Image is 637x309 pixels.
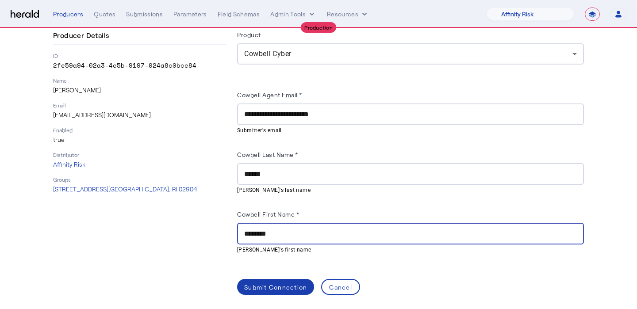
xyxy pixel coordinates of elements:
div: Cancel [329,282,352,292]
p: Affinity Risk [53,160,226,169]
p: Enabled [53,126,226,134]
div: Submit Connection [244,282,307,292]
span: [STREET_ADDRESS] [GEOGRAPHIC_DATA], RI 02904 [53,185,197,193]
label: Cowbell Agent Email * [237,91,302,99]
button: Submit Connection [237,279,314,295]
label: Cowbell First Name * [237,210,299,218]
p: ID [53,52,226,59]
p: 2fe59a94-02a3-4e5b-9197-024a8c0bce84 [53,61,226,70]
p: Email [53,102,226,109]
p: Groups [53,176,226,183]
div: Producers [53,10,83,19]
span: Cowbell Cyber [244,50,292,58]
div: Quotes [94,10,115,19]
button: Cancel [321,279,360,295]
p: [PERSON_NAME] [53,86,226,95]
p: Name [53,77,226,84]
div: Parameters [173,10,207,19]
p: Distributor [53,151,226,158]
img: Herald Logo [11,10,39,19]
mat-hint: [PERSON_NAME]'s last name [237,185,579,195]
div: Submissions [126,10,163,19]
h4: Producer Details [53,30,112,41]
mat-hint: [PERSON_NAME]'s first name [237,244,579,254]
div: Field Schemas [218,10,260,19]
button: internal dropdown menu [270,10,316,19]
label: Product [237,31,261,38]
div: Production [301,22,336,33]
button: Resources dropdown menu [327,10,369,19]
label: Cowbell Last Name * [237,151,298,158]
p: true [53,135,226,144]
mat-hint: Submitter's email [237,125,579,135]
p: [EMAIL_ADDRESS][DOMAIN_NAME] [53,111,226,119]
